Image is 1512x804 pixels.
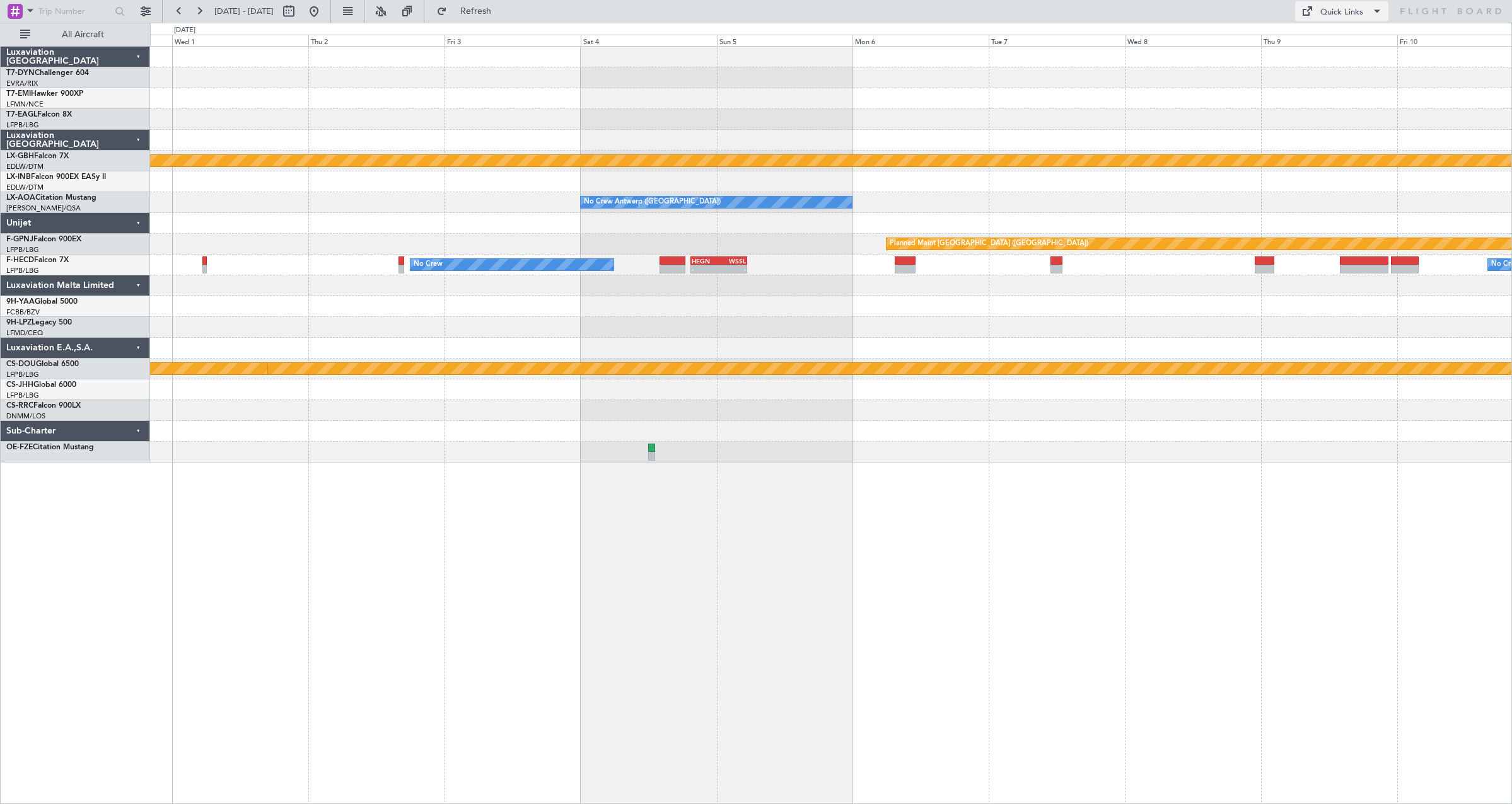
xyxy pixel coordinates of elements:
a: T7-EMIHawker 900XP [6,90,83,98]
div: [DATE] [174,25,195,36]
span: 9H-YAA [6,298,35,306]
span: LX-AOA [6,194,35,202]
div: WSSL [719,257,746,265]
a: EVRA/RIX [6,79,38,88]
a: LFPB/LBG [6,120,39,130]
span: T7-DYN [6,69,35,77]
div: Sun 5 [717,35,853,46]
a: LX-GBHFalcon 7X [6,152,69,160]
a: EDLW/DTM [6,183,44,192]
span: OE-FZE [6,444,33,451]
span: F-HECD [6,256,34,264]
span: F-GPNJ [6,236,33,243]
a: 9H-YAAGlobal 5000 [6,298,78,306]
span: CS-RRC [6,402,33,410]
a: LFPB/LBG [6,245,39,255]
div: Thu 2 [308,35,445,46]
a: LX-INBFalcon 900EX EASy II [6,173,106,181]
div: No Crew Antwerp ([GEOGRAPHIC_DATA]) [584,193,721,212]
a: T7-DYNChallenger 604 [6,69,89,77]
div: Thu 9 [1261,35,1397,46]
span: Refresh [450,7,503,16]
a: FCBB/BZV [6,307,40,317]
a: DNMM/LOS [6,411,45,421]
span: T7-EMI [6,90,31,98]
a: CS-RRCFalcon 900LX [6,402,81,410]
span: LX-INB [6,173,31,181]
div: No Crew [414,255,443,274]
span: LX-GBH [6,152,34,160]
a: OE-FZECitation Mustang [6,444,94,451]
a: 9H-LPZLegacy 500 [6,319,72,326]
button: All Aircraft [14,25,137,45]
div: - [692,265,719,273]
div: Wed 1 [172,35,308,46]
span: CS-DOU [6,360,36,368]
a: CS-JHHGlobal 6000 [6,381,76,389]
button: Quick Links [1295,1,1388,21]
div: HEGN [692,257,719,265]
div: Mon 6 [852,35,989,46]
div: - [719,265,746,273]
a: F-HECDFalcon 7X [6,256,69,264]
div: Fri 3 [445,35,581,46]
div: Planned Maint [GEOGRAPHIC_DATA] ([GEOGRAPHIC_DATA]) [890,234,1088,253]
span: CS-JHH [6,381,33,389]
span: 9H-LPZ [6,319,32,326]
a: F-GPNJFalcon 900EX [6,236,81,243]
a: CS-DOUGlobal 6500 [6,360,79,368]
a: LX-AOACitation Mustang [6,194,96,202]
div: Tue 7 [989,35,1125,46]
a: [PERSON_NAME]/QSA [6,204,81,213]
a: EDLW/DTM [6,162,44,171]
a: T7-EAGLFalcon 8X [6,111,72,118]
a: LFMN/NCE [6,100,44,109]
a: LFMD/CEQ [6,328,43,338]
div: Wed 8 [1125,35,1261,46]
a: LFPB/LBG [6,391,39,400]
span: [DATE] - [DATE] [214,6,274,17]
div: Quick Links [1320,6,1363,19]
div: Sat 4 [581,35,717,46]
span: T7-EAGL [6,111,37,118]
a: LFPB/LBG [6,370,39,379]
a: LFPB/LBG [6,266,39,275]
button: Refresh [431,1,506,21]
input: Trip Number [38,2,111,21]
span: All Aircraft [33,30,133,39]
